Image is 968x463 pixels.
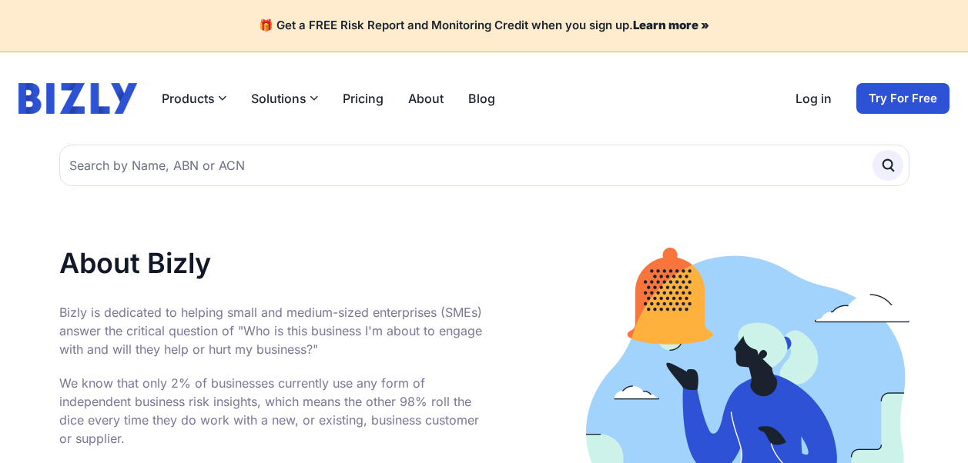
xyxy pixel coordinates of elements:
[162,89,226,108] button: Products
[343,89,384,108] a: Pricing
[468,89,495,108] a: Blog
[633,18,709,32] a: Learn more »
[796,89,832,108] a: Log in
[18,18,950,33] h4: 🎁 Get a FREE Risk Report and Monitoring Credit when you sign up.
[251,89,318,108] button: Solutions
[59,374,484,448] p: We know that only 2% of businesses currently use any form of independent business risk insights, ...
[59,145,909,186] input: Search by Name, ABN or ACN
[408,89,444,108] a: About
[59,303,484,358] p: Bizly is dedicated to helping small and medium-sized enterprises (SMEs) answer the critical quest...
[856,83,950,114] a: Try For Free
[59,248,484,278] h1: About Bizly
